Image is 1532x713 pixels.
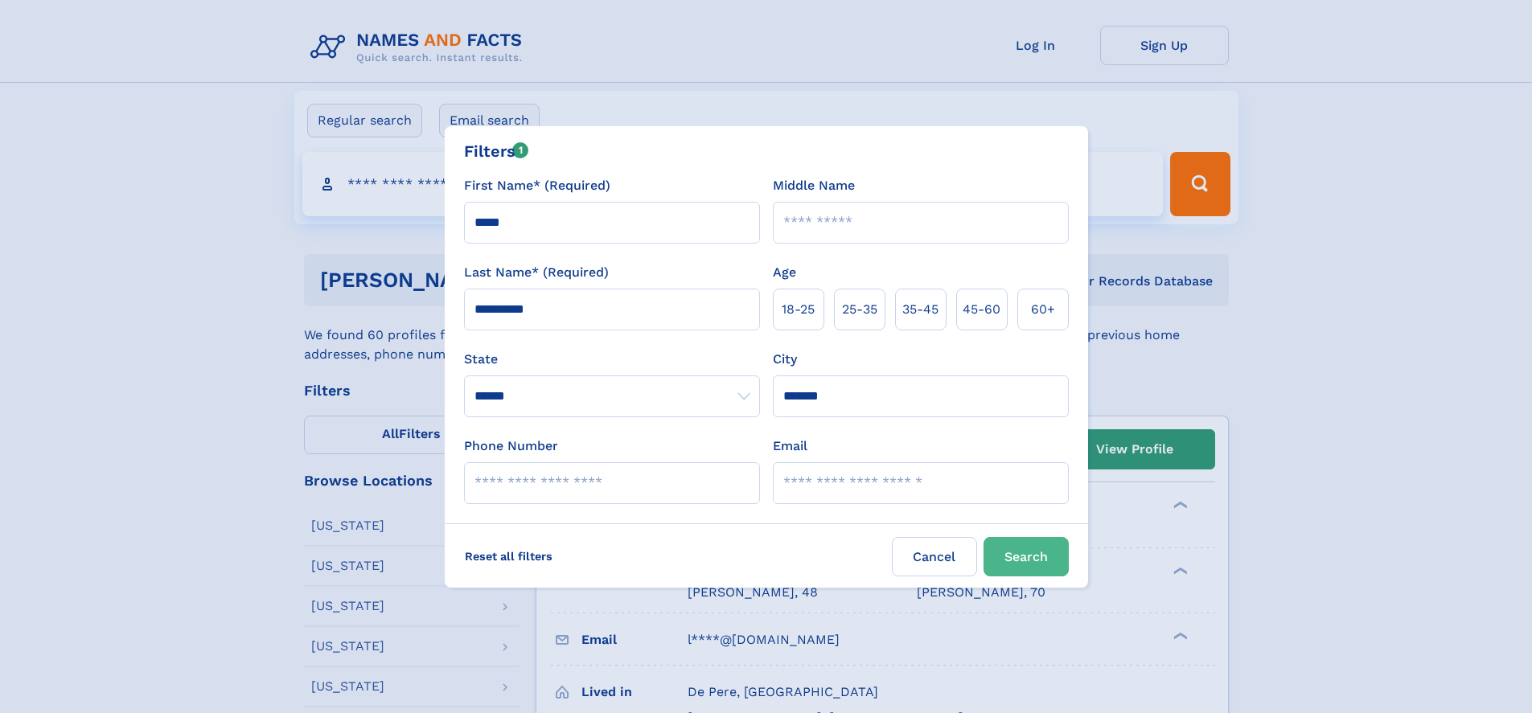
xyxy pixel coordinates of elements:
[773,436,807,456] label: Email
[842,300,877,319] span: 25‑35
[454,537,563,576] label: Reset all filters
[963,300,1000,319] span: 45‑60
[782,300,815,319] span: 18‑25
[984,537,1069,576] button: Search
[464,176,610,195] label: First Name* (Required)
[464,263,609,282] label: Last Name* (Required)
[773,176,855,195] label: Middle Name
[773,263,796,282] label: Age
[464,436,558,456] label: Phone Number
[1031,300,1055,319] span: 60+
[892,537,977,576] label: Cancel
[902,300,939,319] span: 35‑45
[464,139,529,163] div: Filters
[773,350,797,369] label: City
[464,350,760,369] label: State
